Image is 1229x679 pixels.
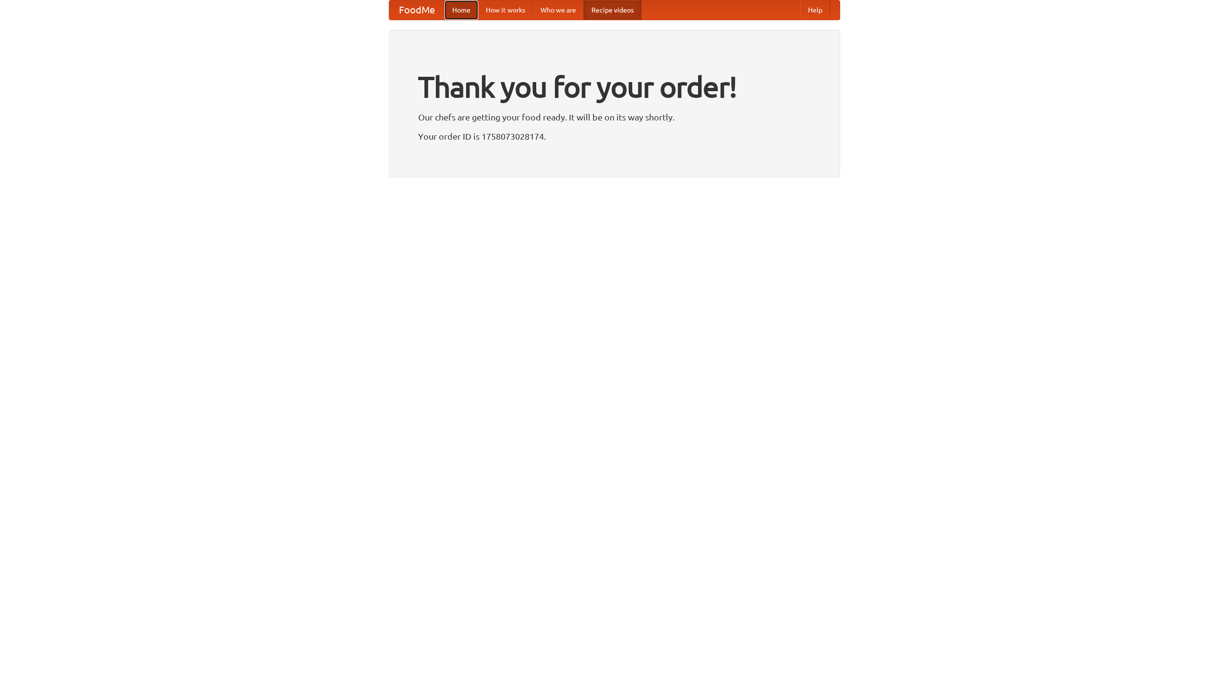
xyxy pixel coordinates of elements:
a: Help [800,0,830,20]
a: Home [445,0,478,20]
a: Who we are [533,0,584,20]
p: Your order ID is 1758073028174. [418,129,811,143]
p: Our chefs are getting your food ready. It will be on its way shortly. [418,110,811,124]
h1: Thank you for your order! [418,64,811,110]
a: Recipe videos [584,0,641,20]
a: How it works [478,0,533,20]
a: FoodMe [389,0,445,20]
